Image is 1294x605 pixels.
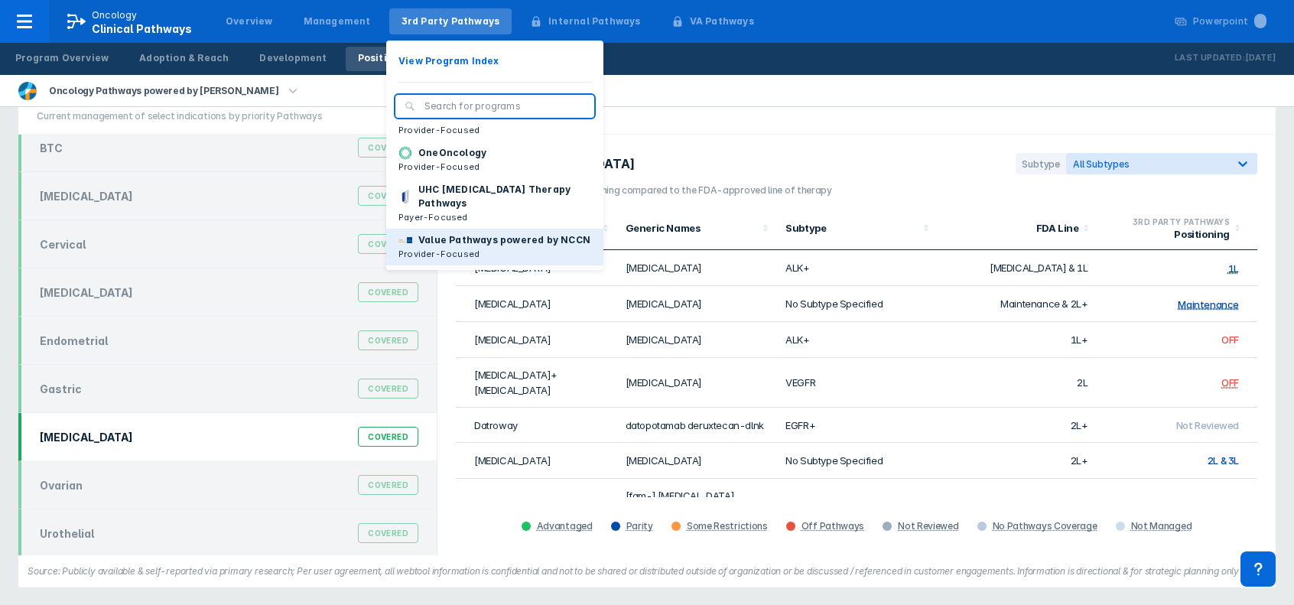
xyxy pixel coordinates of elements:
[40,286,133,299] div: [MEDICAL_DATA]
[424,99,585,113] input: Search for programs
[358,523,418,543] div: Covered
[346,47,428,71] a: Positioning
[626,222,759,234] div: Generic Names
[616,479,777,529] td: [fam-] [MEDICAL_DATA] deruxtecan
[386,141,603,178] button: OneOncologyProvider-Focused
[358,379,418,398] div: Covered
[937,358,1097,408] td: 2L
[247,47,339,71] a: Development
[456,408,616,443] td: Datroway
[616,408,777,443] td: datopotamab deruxtecan-dlnk
[3,47,121,71] a: Program Overview
[127,47,241,71] a: Adoption & Reach
[358,138,418,158] div: Covered
[946,222,1079,234] div: FDA Line
[398,54,499,68] p: View Program Index
[398,247,590,261] p: Provider-Focused
[402,15,500,28] div: 3rd Party Pathways
[358,282,418,302] div: Covered
[1178,298,1239,311] div: Maintenance
[456,322,616,357] td: [MEDICAL_DATA]
[616,286,777,322] td: [MEDICAL_DATA]
[1245,50,1276,66] p: [DATE]
[1240,551,1276,587] div: Contact Support
[40,527,94,540] div: Urothelial
[40,238,86,251] div: Cervical
[386,229,603,265] button: Value Pathways powered by NCCNProvider-Focused
[616,358,777,408] td: [MEDICAL_DATA]
[776,408,937,443] td: EGFR+
[1228,262,1239,275] div: 1L
[1175,50,1245,66] p: Last Updated:
[1208,455,1239,467] span: 2L & 3L
[776,250,937,286] td: ALK+
[226,15,273,28] div: Overview
[40,334,108,347] div: Endometrial
[304,15,371,28] div: Management
[616,322,777,357] td: [MEDICAL_DATA]
[40,190,133,203] div: [MEDICAL_DATA]
[537,520,593,532] div: Advantaged
[398,237,412,242] img: value-pathways-nccn.png
[776,443,937,478] td: No Subtype Specified
[386,50,603,73] button: View Program Index
[456,286,616,322] td: [MEDICAL_DATA]
[398,146,412,160] img: oneoncology.png
[398,160,486,174] p: Provider-Focused
[626,520,653,532] div: Parity
[785,222,918,234] div: Subtype
[398,210,591,224] p: Payer-Focused
[40,431,133,444] div: [MEDICAL_DATA]
[937,479,1097,529] td: 2L
[259,51,327,65] div: Development
[1221,377,1239,389] div: OFF
[418,183,591,210] p: UHC [MEDICAL_DATA] Therapy Pathways
[15,51,109,65] div: Program Overview
[43,80,284,102] div: Oncology Pathways powered by [PERSON_NAME]
[548,15,640,28] div: Internal Pathways
[937,443,1097,478] td: 2L+
[92,22,192,35] span: Clinical Pathways
[18,82,37,100] img: dfci-pathways
[389,8,512,34] a: 3rd Party Pathways
[37,109,323,123] div: Current management of select indications by priority Pathways
[993,520,1097,532] div: No Pathways Coverage
[801,520,864,532] div: Off Pathways
[1221,334,1239,346] span: OFF
[28,564,1266,578] figcaption: Source: Publicly available & self-reported via primary research; Per user agreement, all webtool ...
[386,178,603,229] button: UHC [MEDICAL_DATA] Therapy PathwaysPayer-Focused
[40,141,63,155] div: BTC
[687,520,768,532] div: Some Restrictions
[937,322,1097,357] td: 1L+
[1193,15,1266,28] div: Powerpoint
[690,15,754,28] div: VA Pathways
[40,479,83,492] div: Ovarian
[1176,419,1239,431] span: Not Reviewed
[1106,228,1230,240] div: Positioning
[398,123,591,137] p: Provider-Focused
[616,250,777,286] td: [MEDICAL_DATA]
[776,286,937,322] td: No Subtype Specified
[937,250,1097,286] td: [MEDICAL_DATA] & 1L
[358,475,418,495] div: Covered
[456,184,1257,197] h3: Recommended pathways positioning compared to the FDA-approved line of therapy
[358,186,418,206] div: Covered
[398,190,412,203] img: uhc-pathways.png
[358,427,418,447] div: Covered
[456,443,616,478] td: [MEDICAL_DATA]
[616,443,777,478] td: [MEDICAL_DATA]
[213,8,285,34] a: Overview
[898,520,958,532] div: Not Reviewed
[1073,158,1130,170] span: All Subtypes
[418,146,486,160] p: OneOncology
[1131,520,1192,532] div: Not Managed
[358,51,415,65] div: Positioning
[40,382,82,395] div: Gastric
[937,286,1097,322] td: Maintenance & 2L+
[358,234,418,254] div: Covered
[776,322,937,357] td: ALK+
